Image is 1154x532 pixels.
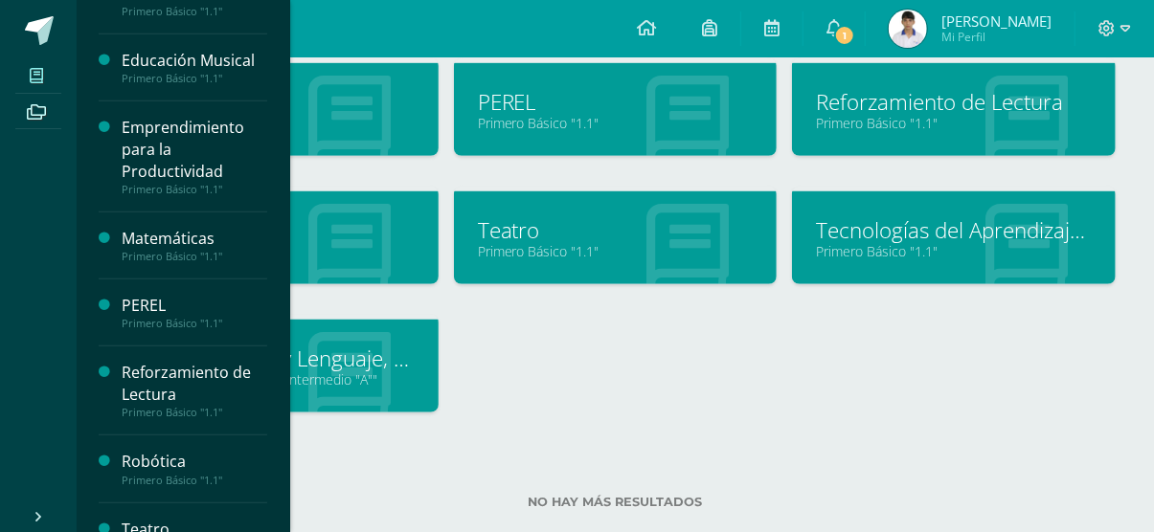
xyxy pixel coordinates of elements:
a: Tecnologías del Aprendizaje y la Comunicación [816,215,1092,245]
a: Reforzamiento de Lectura [816,87,1092,117]
div: Primero Básico "1.1" [122,406,267,419]
a: Primero Básico "1.1" [816,114,1092,132]
a: PERELPrimero Básico "1.1" [122,295,267,330]
a: RobóticaPrimero Básico "1.1" [122,451,267,486]
div: Matemáticas [122,228,267,250]
a: Teatro [478,215,754,245]
img: dcefade72ab5db477ab3237bcb33ce39.png [889,10,927,48]
a: PEREL [478,87,754,117]
div: Primero Básico "1.1" [122,5,267,18]
a: Primero Básico "1.1" [478,114,754,132]
div: Primero Básico "1.1" [122,72,267,85]
div: Primero Básico "1.1" [122,317,267,330]
div: Primero Básico "1.1" [122,474,267,487]
div: PEREL [122,295,267,317]
a: Reforzamiento de LecturaPrimero Básico "1.1" [122,362,267,419]
a: Primero Básico "1.1" [478,242,754,260]
div: Emprendimiento para la Productividad [122,117,267,183]
span: [PERSON_NAME] [941,11,1052,31]
a: MatemáticasPrimero Básico "1.1" [122,228,267,263]
span: 1 [834,25,855,46]
label: No hay más resultados [115,495,1116,509]
a: Emprendimiento para la ProductividadPrimero Básico "1.1" [122,117,267,196]
div: Primero Básico "1.1" [122,183,267,196]
div: Reforzamiento de Lectura [122,362,267,406]
div: Primero Básico "1.1" [122,250,267,263]
a: Educación MusicalPrimero Básico "1.1" [122,50,267,85]
span: Mi Perfil [941,29,1052,45]
div: Robótica [122,451,267,473]
div: Educación Musical [122,50,267,72]
a: Primero Básico "1.1" [816,242,1092,260]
